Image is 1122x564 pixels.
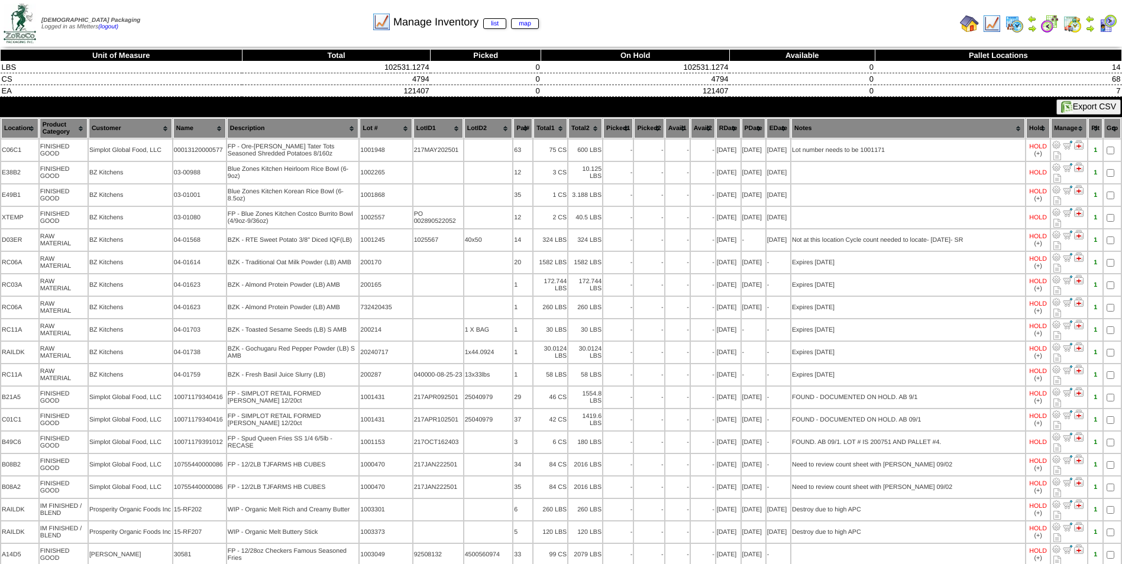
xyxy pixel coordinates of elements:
img: Manage Hold [1074,455,1084,464]
td: 260 LBS [533,297,567,318]
img: Adjust [1052,163,1061,172]
img: Manage Hold [1074,522,1084,531]
td: 04-01703 [173,319,226,341]
td: - [691,207,715,228]
td: 10.125 LBS [568,162,602,183]
td: [DATE] [742,162,765,183]
td: RC03A [1,274,38,296]
img: Move [1063,477,1072,487]
img: Move [1063,432,1072,442]
td: 12 [513,207,532,228]
i: Note [1053,286,1061,295]
th: PDate [742,118,765,138]
div: (+) [1034,240,1042,247]
td: Blue Zones Kitchen Korean Rice Bowl (6-8.5oz) [227,184,358,206]
i: Note [1053,196,1061,205]
td: - [634,162,664,183]
div: HOLD [1029,188,1047,195]
td: Expires [DATE] [791,252,1025,273]
img: Adjust [1052,365,1061,374]
td: 14 [875,61,1121,73]
td: BZ Kitchens [89,252,172,273]
img: Manage Hold [1074,208,1084,217]
td: - [665,162,690,183]
td: 0 [431,85,541,97]
td: [DATE] [716,252,741,273]
td: - [603,207,633,228]
div: 1 [1089,169,1102,176]
th: Avail2 [691,118,715,138]
img: arrowright.gif [1085,24,1095,33]
td: 217MAY202501 [413,140,463,161]
td: 4794 [541,73,730,85]
td: - [665,207,690,228]
td: BZ Kitchens [89,274,172,296]
th: EDate [767,118,790,138]
td: - [691,252,715,273]
td: - [603,252,633,273]
td: 20 [513,252,532,273]
td: BZ Kitchens [89,162,172,183]
td: 600 LBS [568,140,602,161]
td: - [665,252,690,273]
td: 40.5 LBS [568,207,602,228]
img: calendarblend.gif [1040,14,1059,33]
img: Adjust [1052,252,1061,262]
th: Name [173,118,226,138]
td: Simplot Global Food, LLC [89,140,172,161]
td: - [603,162,633,183]
th: Lot # [360,118,412,138]
img: Move [1063,500,1072,509]
td: 14 [513,229,532,251]
img: Adjust [1052,230,1061,239]
td: BZ Kitchens [89,297,172,318]
a: (logout) [98,24,118,30]
a: list [483,18,506,29]
td: [DATE] [716,297,741,318]
td: [DATE] [716,274,741,296]
td: 1 [513,319,532,341]
td: - [634,229,664,251]
img: calendarcustomer.gif [1098,14,1117,33]
td: 102531.1274 [541,61,730,73]
td: - [634,297,664,318]
td: [DATE] [767,229,790,251]
th: Plt [1088,118,1102,138]
a: map [511,18,539,29]
span: [DEMOGRAPHIC_DATA] Packaging [41,17,140,24]
th: LotID1 [413,118,463,138]
img: Move [1063,320,1072,329]
th: Total1 [533,118,567,138]
td: 172.744 LBS [568,274,602,296]
img: Adjust [1052,140,1061,150]
td: 4794 [242,73,431,85]
span: Logged in as Mfetters [41,17,140,30]
th: Pallet Locations [875,50,1121,61]
th: Product Category [40,118,88,138]
img: calendarinout.gif [1063,14,1082,33]
td: 1002265 [360,162,412,183]
td: RC11A [1,319,38,341]
td: Not at this location Cycle count needed to locate- [DATE]- SR [791,229,1025,251]
td: - [665,140,690,161]
img: Manage Hold [1074,477,1084,487]
img: arrowright.gif [1027,24,1037,33]
td: 3 CS [533,162,567,183]
img: Adjust [1052,522,1061,531]
img: Move [1063,163,1072,172]
img: Manage Hold [1074,230,1084,239]
td: - [634,252,664,273]
td: [DATE] [716,184,741,206]
img: Manage Hold [1074,410,1084,419]
td: E49B1 [1,184,38,206]
td: 40x50 [464,229,513,251]
th: Unit of Measure [1,50,242,61]
td: BZK - Almond Protein Powder (LB) AMB [227,274,358,296]
td: XTEMP [1,207,38,228]
img: Manage Hold [1074,365,1084,374]
img: Adjust [1052,500,1061,509]
img: Adjust [1052,477,1061,487]
img: Move [1063,275,1072,284]
td: BZK - Toasted Sesame Seeds (LB) S AMB [227,319,358,341]
th: Total [242,50,431,61]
